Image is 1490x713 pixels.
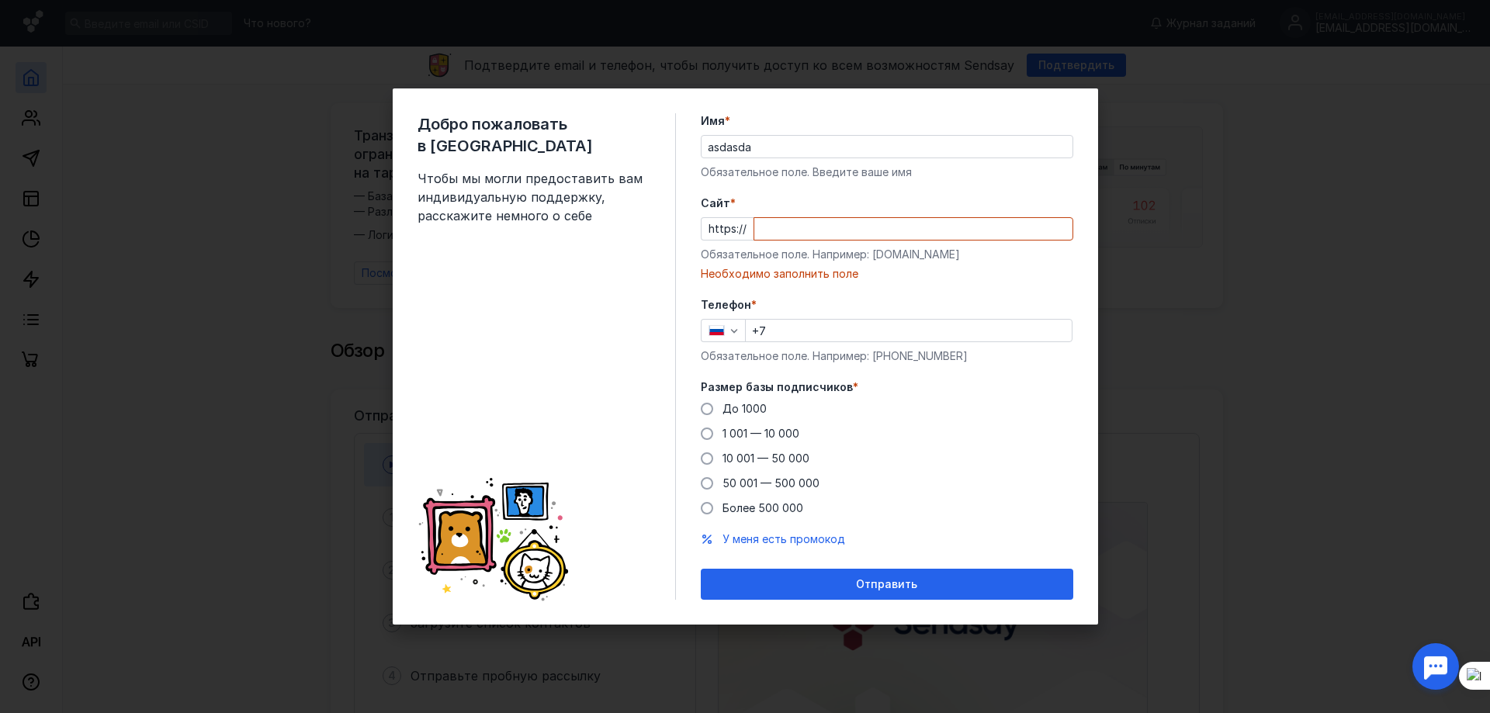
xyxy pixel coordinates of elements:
span: Телефон [701,297,751,313]
button: У меня есть промокод [722,531,845,547]
span: Cайт [701,196,730,211]
span: До 1000 [722,402,767,415]
span: 10 001 — 50 000 [722,452,809,465]
span: 1 001 — 10 000 [722,427,799,440]
span: Более 500 000 [722,501,803,514]
span: 50 001 — 500 000 [722,476,819,490]
div: Необходимо заполнить поле [701,266,1073,282]
span: Чтобы мы могли предоставить вам индивидуальную поддержку, расскажите немного о себе [418,169,650,225]
span: Размер базы подписчиков [701,379,853,395]
button: Отправить [701,569,1073,600]
div: Обязательное поле. Введите ваше имя [701,164,1073,180]
span: У меня есть промокод [722,532,845,545]
span: Имя [701,113,725,129]
span: Добро пожаловать в [GEOGRAPHIC_DATA] [418,113,650,157]
span: Отправить [856,578,917,591]
div: Обязательное поле. Например: [DOMAIN_NAME] [701,247,1073,262]
div: Обязательное поле. Например: [PHONE_NUMBER] [701,348,1073,364]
